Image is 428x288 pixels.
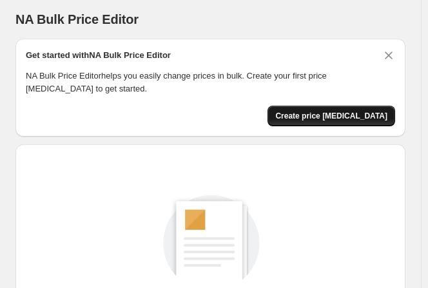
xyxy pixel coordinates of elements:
[26,70,395,95] p: NA Bulk Price Editor helps you easily change prices in bulk. Create your first price [MEDICAL_DAT...
[26,49,171,62] h2: Get started with NA Bulk Price Editor
[275,111,387,121] span: Create price [MEDICAL_DATA]
[15,12,139,26] span: NA Bulk Price Editor
[382,49,395,62] button: Dismiss card
[267,106,395,126] button: Create price change job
